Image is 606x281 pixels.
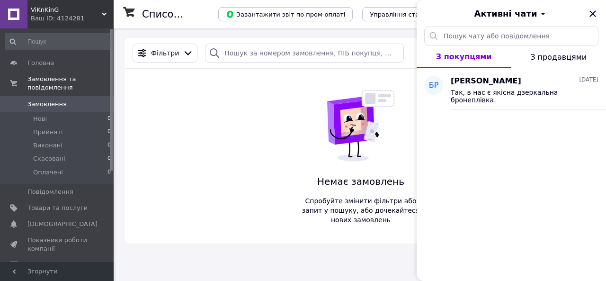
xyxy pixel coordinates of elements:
input: Пошук за номером замовлення, ПІБ покупця, номером телефону, Email, номером накладної [205,44,404,63]
span: Головна [27,59,54,67]
span: Відгуки [27,261,52,270]
span: Замовлення та повідомлення [27,75,114,92]
h1: Список замовлень [142,9,238,20]
span: Скасовані [33,154,65,163]
button: З продавцями [511,45,606,68]
span: Завантажити звіт по пром-оплаті [226,10,345,18]
button: Закрити [587,8,598,19]
span: 0 [107,168,111,177]
span: Нові [33,115,47,123]
button: З покупцями [417,45,511,68]
span: Фільтри [151,48,179,58]
div: Ваш ID: 4124281 [31,14,114,23]
span: 0 [107,115,111,123]
span: З продавцями [530,53,587,62]
span: Замовлення [27,100,67,109]
span: Товари та послуги [27,204,88,212]
span: 0 [107,128,111,136]
span: Повідомлення [27,188,73,196]
button: Активні чати [443,8,579,20]
span: 0 [107,141,111,150]
span: БР [429,80,439,91]
span: [DATE] [579,76,598,84]
span: Активні чати [474,8,537,20]
button: БР[PERSON_NAME][DATE]Так, в нас є якісна дзеркальна бронеплівка. [417,68,606,110]
span: [PERSON_NAME] [451,76,521,87]
span: Так, в нас є якісна дзеркальна бронеплівка. [451,89,585,104]
span: Прийняті [33,128,62,136]
span: ViKnKinG [31,6,102,14]
span: Оплачені [33,168,63,177]
span: Спробуйте змінити фільтри або запит у пошуку, або дочекайтеся нових замовлень [298,196,423,225]
span: З покупцями [436,52,492,61]
input: Пошук [5,33,112,50]
span: Виконані [33,141,62,150]
span: 0 [107,154,111,163]
button: Завантажити звіт по пром-оплаті [218,7,353,21]
span: Управління статусами [370,11,442,18]
input: Пошук чату або повідомлення [424,27,598,45]
button: Управління статусами [362,7,450,21]
span: Немає замовлень [298,175,423,189]
span: Показники роботи компанії [27,236,88,253]
span: [DEMOGRAPHIC_DATA] [27,220,98,228]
